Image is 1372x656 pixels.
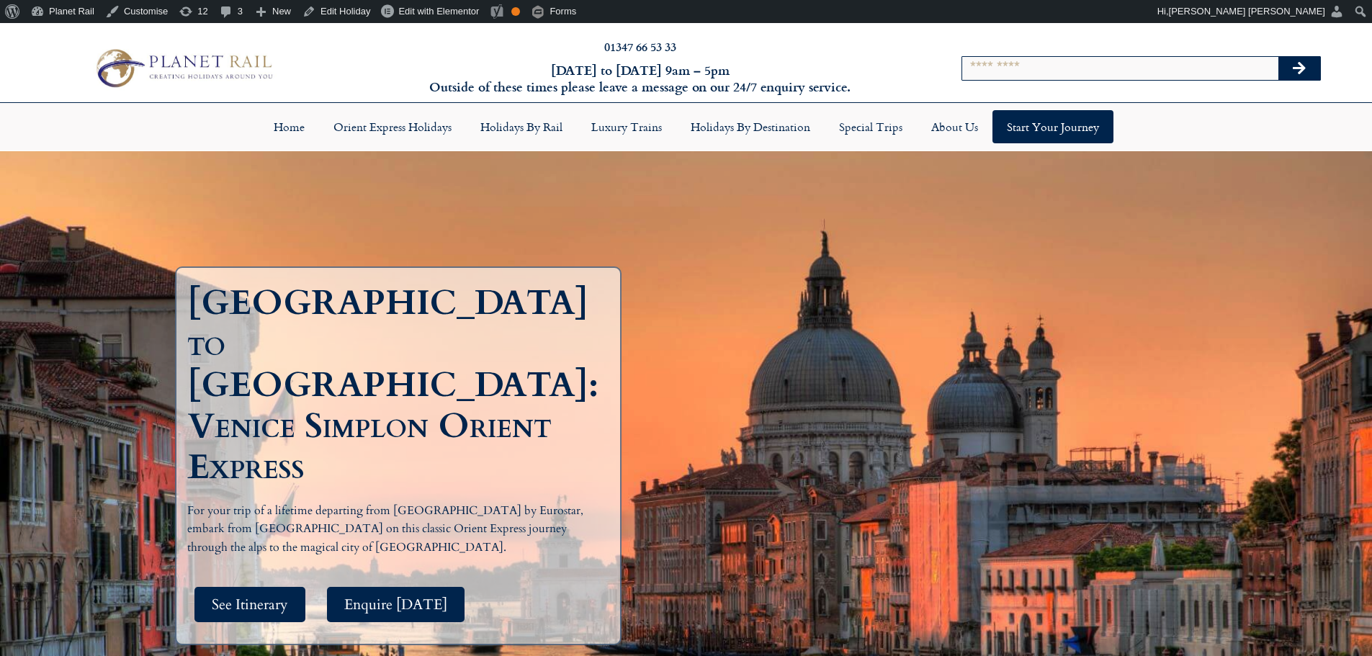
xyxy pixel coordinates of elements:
h1: [GEOGRAPHIC_DATA] to [GEOGRAPHIC_DATA]: Venice Simplon Orient Express [187,282,598,487]
div: OK [511,7,520,16]
a: Home [259,110,319,143]
h6: [DATE] to [DATE] 9am – 5pm Outside of these times please leave a message on our 24/7 enquiry serv... [369,62,911,96]
span: See Itinerary [212,596,288,614]
a: Holidays by Destination [676,110,825,143]
a: About Us [917,110,992,143]
a: Enquire [DATE] [327,587,465,622]
a: Start your Journey [992,110,1113,143]
a: 01347 66 53 33 [604,38,676,55]
img: Planet Rail Train Holidays Logo [89,45,277,91]
a: Orient Express Holidays [319,110,466,143]
a: Special Trips [825,110,917,143]
a: Luxury Trains [577,110,676,143]
a: See Itinerary [194,587,305,622]
button: Search [1278,57,1320,80]
span: Edit with Elementor [398,6,479,17]
nav: Menu [7,110,1365,143]
span: [PERSON_NAME] [PERSON_NAME] [1169,6,1325,17]
p: For your trip of a lifetime departing from [GEOGRAPHIC_DATA] by Eurostar, embark from [GEOGRAPHIC... [187,502,598,557]
span: Enquire [DATE] [344,596,447,614]
a: Holidays by Rail [466,110,577,143]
